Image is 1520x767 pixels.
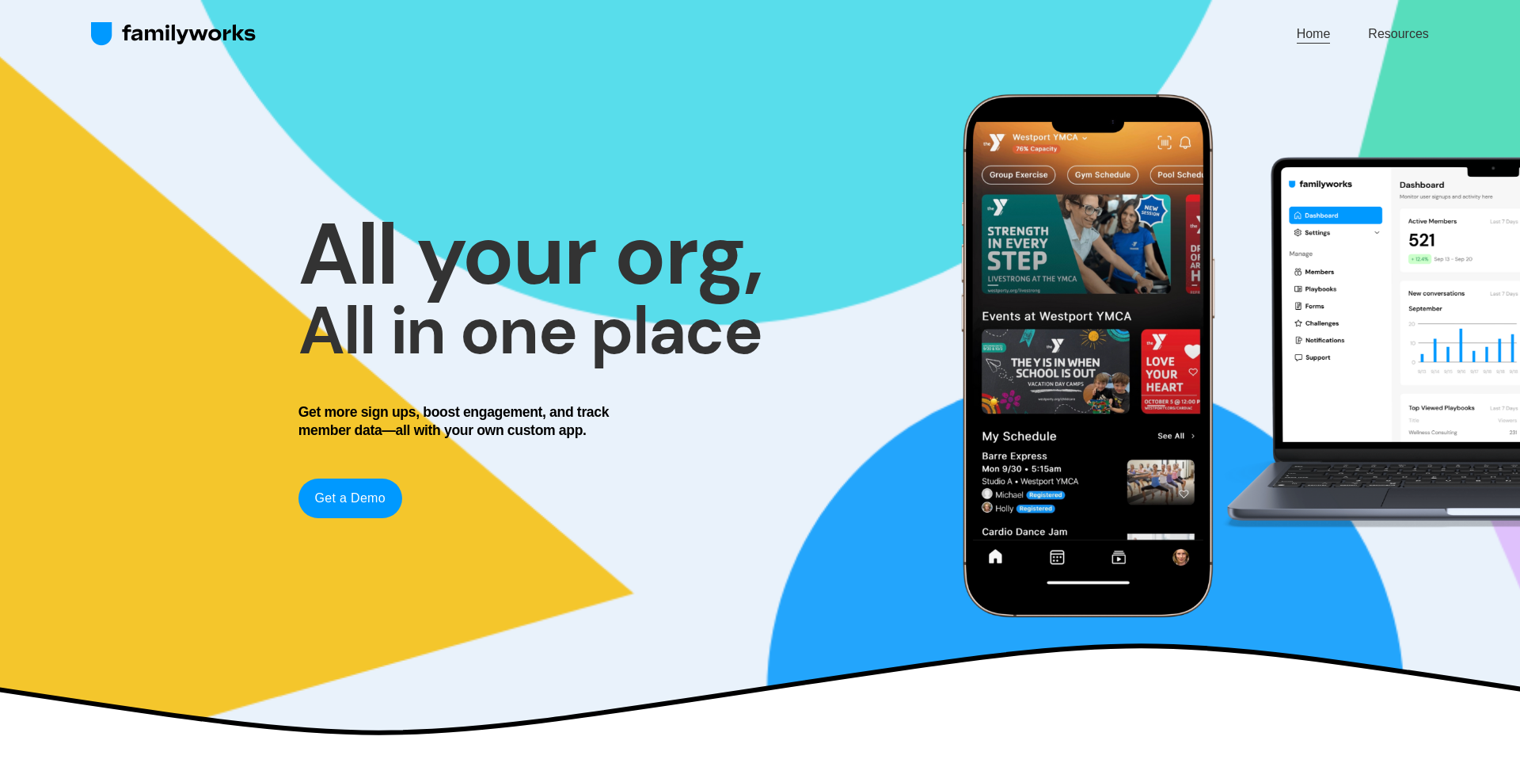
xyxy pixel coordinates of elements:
[298,199,762,311] strong: All your org,
[298,288,762,374] strong: All in one place
[298,403,621,440] h4: Get more sign ups, boost engagement, and track member data—all with your own custom app.
[91,21,256,47] img: FamilyWorks
[298,479,402,518] a: Get a Demo
[1297,23,1331,44] a: Home
[1368,23,1428,44] a: Resources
